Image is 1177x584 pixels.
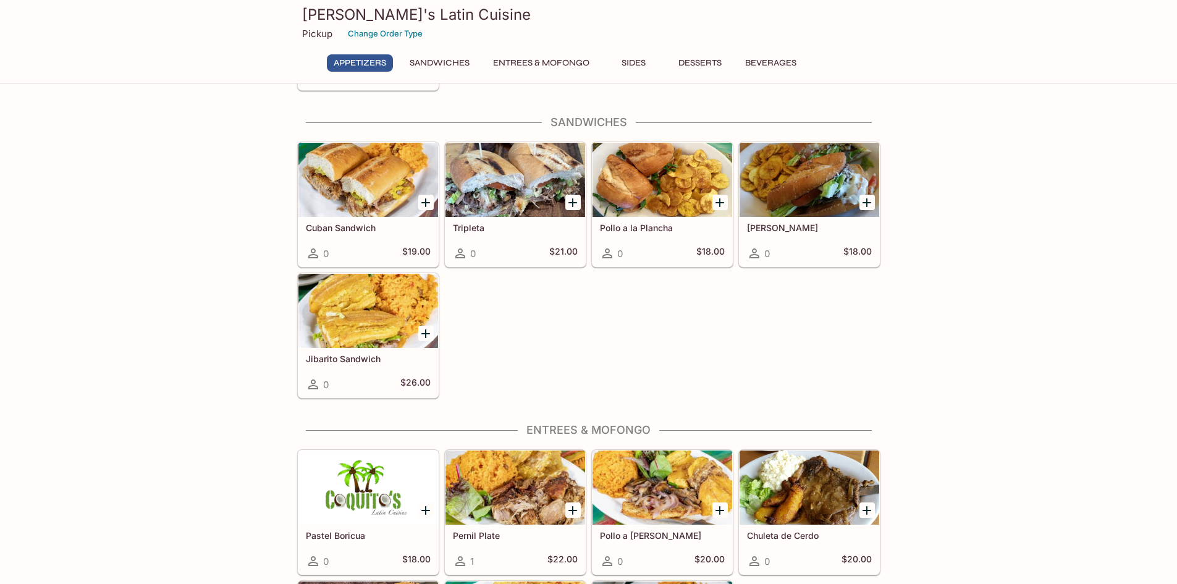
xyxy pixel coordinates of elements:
h5: Tripleta [453,222,578,233]
button: Sides [606,54,662,72]
h4: Sandwiches [297,116,880,129]
a: Chuleta de Cerdo0$20.00 [739,450,880,575]
a: Pastel Boricua0$18.00 [298,450,439,575]
h5: $20.00 [842,554,872,569]
button: Beverages [738,54,803,72]
h3: [PERSON_NAME]'s Latin Cuisine [302,5,875,24]
button: Add Pollo a la Plancha [712,195,728,210]
h5: $18.00 [696,246,725,261]
span: 0 [764,556,770,567]
a: Pollo a [PERSON_NAME]0$20.00 [592,450,733,575]
span: 1 [470,556,474,567]
a: Tripleta0$21.00 [445,142,586,267]
div: Pernil Sandwich [740,143,879,217]
h5: Pollo a [PERSON_NAME] [600,530,725,541]
button: Add Pastel Boricua [418,502,434,518]
a: Pernil Plate1$22.00 [445,450,586,575]
span: 0 [617,248,623,260]
h5: $20.00 [694,554,725,569]
span: 0 [764,248,770,260]
h5: Pollo a la Plancha [600,222,725,233]
h5: [PERSON_NAME] [747,222,872,233]
div: Cuban Sandwich [298,143,438,217]
div: Tripleta [445,143,585,217]
p: Pickup [302,28,332,40]
button: Add Chuleta de Cerdo [859,502,875,518]
div: Pernil Plate [445,451,585,525]
h5: Jibarito Sandwich [306,353,431,364]
button: Add Jibarito Sandwich [418,326,434,341]
h5: Cuban Sandwich [306,222,431,233]
span: 0 [323,248,329,260]
button: Add Tripleta [565,195,581,210]
a: Pollo a la Plancha0$18.00 [592,142,733,267]
span: 0 [323,556,329,567]
div: Pollo a la Parilla [593,451,732,525]
h5: Pastel Boricua [306,530,431,541]
h5: Pernil Plate [453,530,578,541]
button: Add Pernil Plate [565,502,581,518]
h5: $26.00 [400,377,431,392]
h5: $19.00 [402,246,431,261]
h4: Entrees & Mofongo [297,423,880,437]
h5: $22.00 [547,554,578,569]
button: Desserts [672,54,728,72]
button: Add Pernil Sandwich [859,195,875,210]
button: Add Cuban Sandwich [418,195,434,210]
h5: Chuleta de Cerdo [747,530,872,541]
button: Change Order Type [342,24,428,43]
a: [PERSON_NAME]0$18.00 [739,142,880,267]
h5: $21.00 [549,246,578,261]
span: 0 [617,556,623,567]
button: Sandwiches [403,54,476,72]
div: Pastel Boricua [298,451,438,525]
a: Cuban Sandwich0$19.00 [298,142,439,267]
span: 0 [323,379,329,391]
button: Appetizers [327,54,393,72]
div: Chuleta de Cerdo [740,451,879,525]
a: Jibarito Sandwich0$26.00 [298,273,439,398]
div: Jibarito Sandwich [298,274,438,348]
span: 0 [470,248,476,260]
h5: $18.00 [843,246,872,261]
button: Add Pollo a la Parilla [712,502,728,518]
h5: $18.00 [402,554,431,569]
div: Pollo a la Plancha [593,143,732,217]
button: Entrees & Mofongo [486,54,596,72]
